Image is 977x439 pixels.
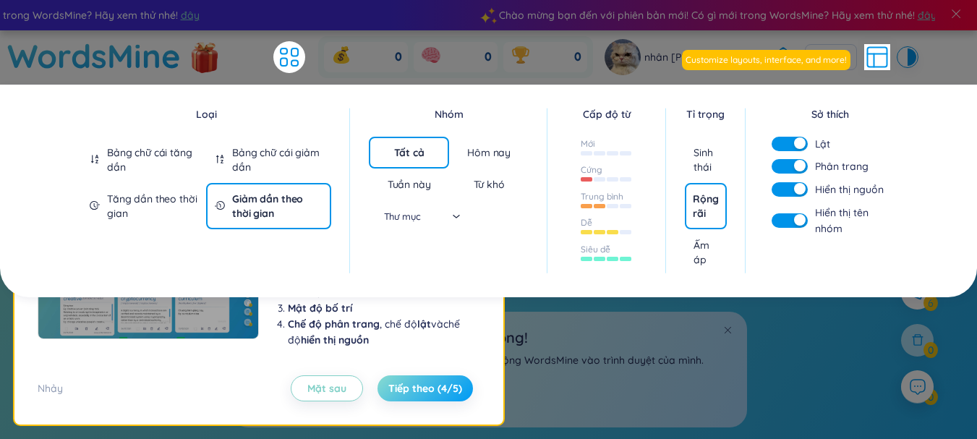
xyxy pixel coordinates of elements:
font: Giảm dần theo thời gian [232,192,303,220]
button: Mặt sau [291,375,363,401]
font: Tiếp theo (4/5) [388,382,462,395]
font: Dễ [581,217,592,228]
font: Cứng [581,164,602,175]
font: nhân [PERSON_NAME] [644,51,754,64]
font: 0 [395,49,402,65]
span: sắp xếp tăng dần [90,154,100,164]
font: Phân trang [815,160,869,173]
a: WordsMine [7,30,181,82]
font: Nhóm [435,108,464,121]
font: Từ khó [474,178,505,191]
span: thời gian thực địa [90,200,100,210]
font: Tất cả [394,146,424,159]
font: 0 [574,49,581,65]
font: và [431,317,443,331]
font: Tuần này [388,178,431,191]
font: đây [181,9,200,22]
font: Lật [815,137,831,150]
font: Cấp độ từ [583,108,631,121]
font: Hôm nay [467,146,511,159]
font: lật [417,317,431,331]
font: Trung bình [581,191,623,202]
font: 0 [485,49,492,65]
font: Mặt sau [307,382,346,395]
font: Rộng rãi [693,192,718,220]
font: Tỉ trọng [686,108,725,121]
font: Bảng chữ cái giảm dần [232,146,320,174]
font: Hiển thị tên nhóm [815,206,869,235]
a: hình đại diện [605,39,644,75]
font: Chế độ phân trang [288,317,380,331]
font: đây [918,9,937,22]
font: WordsMine [7,35,181,76]
font: , chế độ [380,317,417,331]
font: Ấm áp [694,239,709,266]
font: Sinh thái [694,146,712,174]
font: Chào mừng bạn đến với phiên bản mới! Có gì mới trong WordsMine? Hãy xem thử nhé! [499,9,915,22]
font: hiển thị nguồn [301,333,369,346]
font: Hiển thị nguồn [815,183,884,196]
font: Tăng dần theo thời gian [107,192,197,220]
font: Siêu dễ [581,244,610,255]
font: Bảng chữ cái tăng dần [107,146,192,174]
font: Nhảy [38,382,63,395]
span: sắp xếp giảm dần [215,154,225,164]
span: thời gian thực địa [215,200,225,210]
font: Mật độ bố trí [288,302,352,315]
img: hình đại diện [605,39,641,75]
font: Mới [581,138,595,149]
img: flashSalesIcon.a7f4f837.png [190,35,219,78]
font: Loại [196,108,217,121]
button: Tiếp theo (4/5) [377,375,473,401]
font: Sở thích [811,108,849,121]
